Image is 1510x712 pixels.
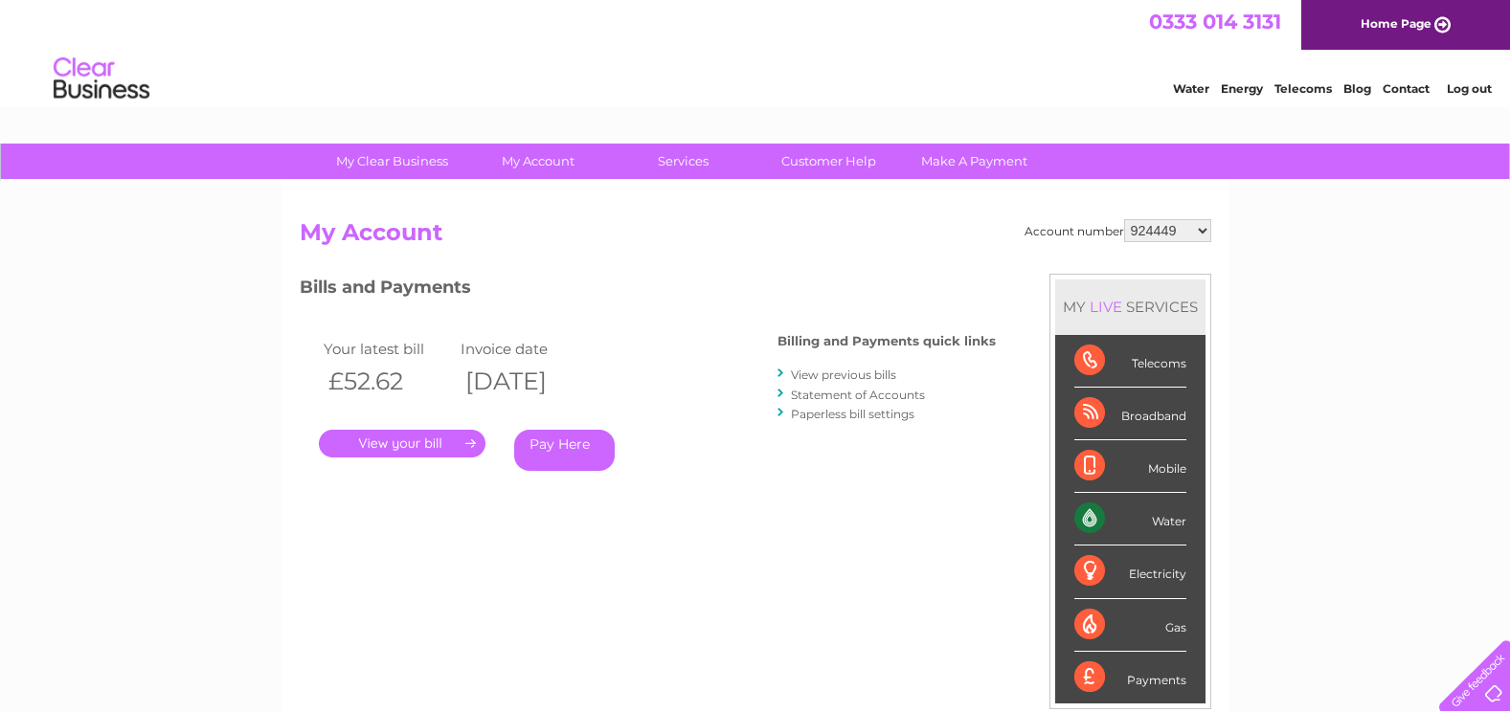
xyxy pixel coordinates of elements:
div: Telecoms [1074,335,1186,388]
div: Electricity [1074,545,1186,598]
h2: My Account [300,219,1211,256]
a: My Clear Business [313,144,471,179]
h3: Bills and Payments [300,274,996,307]
div: Account number [1025,219,1211,242]
div: MY SERVICES [1055,279,1206,334]
a: Contact [1383,81,1430,96]
div: LIVE [1086,298,1126,316]
div: Mobile [1074,440,1186,493]
th: £52.62 [319,362,457,401]
a: Pay Here [514,430,615,471]
a: Paperless bill settings [791,407,914,421]
div: Broadband [1074,388,1186,440]
div: Water [1074,493,1186,545]
a: Statement of Accounts [791,388,925,402]
div: Gas [1074,599,1186,652]
a: . [319,430,485,457]
a: Energy [1221,81,1263,96]
a: Make A Payment [895,144,1053,179]
a: 0333 014 3131 [1149,10,1281,33]
a: View previous bills [791,367,896,382]
div: Payments [1074,652,1186,703]
a: Telecoms [1274,81,1332,96]
th: [DATE] [456,362,594,401]
a: Services [604,144,762,179]
a: Customer Help [750,144,908,179]
td: Invoice date [456,336,594,362]
h4: Billing and Payments quick links [778,334,996,348]
img: logo.png [53,50,150,108]
div: Clear Business is a trading name of Verastar Limited (registered in [GEOGRAPHIC_DATA] No. 3667643... [304,11,1208,93]
a: My Account [459,144,617,179]
td: Your latest bill [319,336,457,362]
a: Log out [1447,81,1492,96]
a: Water [1173,81,1209,96]
a: Blog [1343,81,1371,96]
